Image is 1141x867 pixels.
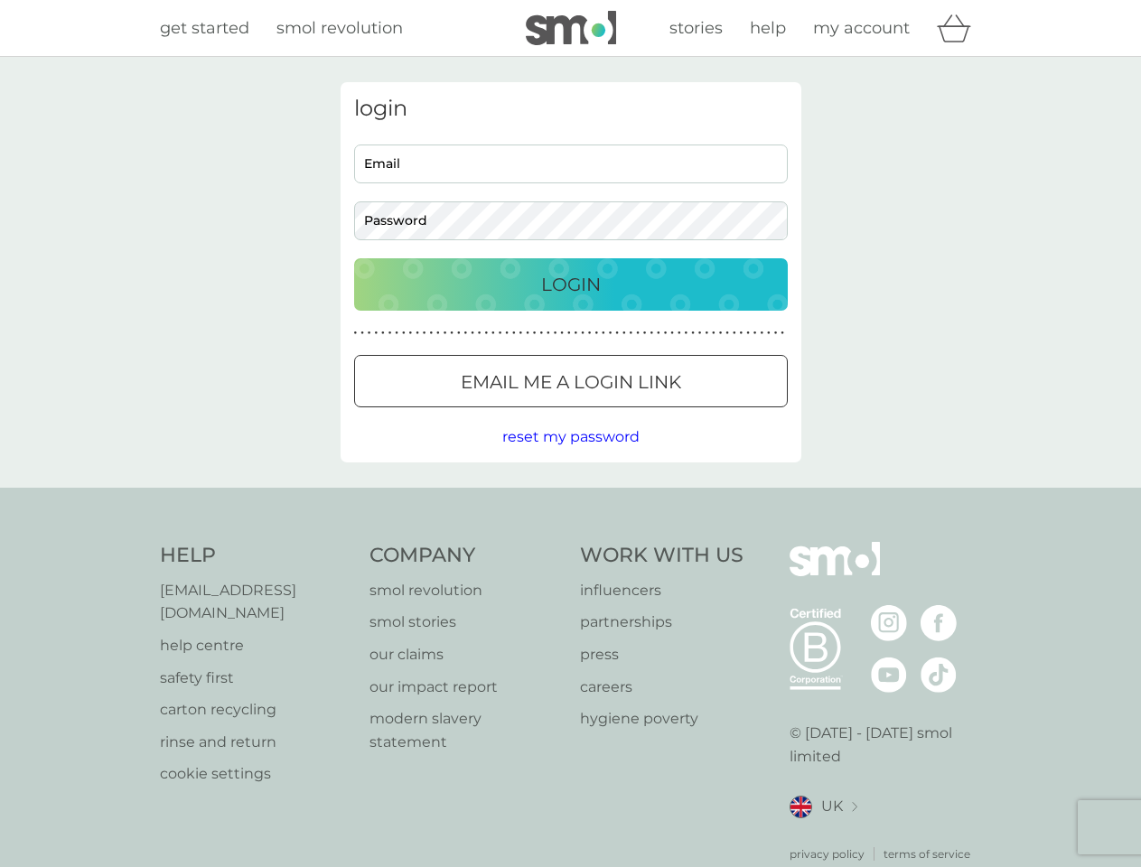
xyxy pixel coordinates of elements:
[821,795,843,818] span: UK
[609,329,613,338] p: ●
[369,676,562,699] a: our impact report
[491,329,495,338] p: ●
[388,329,392,338] p: ●
[429,329,433,338] p: ●
[505,329,509,338] p: ●
[781,329,784,338] p: ●
[657,329,660,338] p: ●
[580,707,744,731] a: hygiene poverty
[547,329,550,338] p: ●
[921,605,957,641] img: visit the smol Facebook page
[602,329,605,338] p: ●
[622,329,626,338] p: ●
[276,18,403,38] span: smol revolution
[636,329,640,338] p: ●
[580,611,744,634] a: partnerships
[580,542,744,570] h4: Work With Us
[541,270,601,299] p: Login
[719,329,723,338] p: ●
[423,329,426,338] p: ●
[444,329,447,338] p: ●
[580,643,744,667] a: press
[750,15,786,42] a: help
[554,329,557,338] p: ●
[381,329,385,338] p: ●
[746,329,750,338] p: ●
[160,731,352,754] a: rinse and return
[921,657,957,693] img: visit the smol Tiktok page
[450,329,454,338] p: ●
[354,355,788,407] button: Email me a login link
[685,329,688,338] p: ●
[369,643,562,667] p: our claims
[790,542,880,603] img: smol
[395,329,398,338] p: ●
[790,845,865,862] a: privacy policy
[712,329,715,338] p: ●
[436,329,440,338] p: ●
[457,329,461,338] p: ●
[884,845,970,862] p: terms of service
[402,329,406,338] p: ●
[630,329,633,338] p: ●
[790,722,982,768] p: © [DATE] - [DATE] smol limited
[580,676,744,699] a: careers
[160,579,352,625] a: [EMAIL_ADDRESS][DOMAIN_NAME]
[560,329,564,338] p: ●
[374,329,378,338] p: ●
[368,329,371,338] p: ●
[519,329,523,338] p: ●
[650,329,653,338] p: ●
[160,634,352,657] a: help centre
[526,329,529,338] p: ●
[526,11,616,45] img: smol
[767,329,771,338] p: ●
[369,542,562,570] h4: Company
[725,329,729,338] p: ●
[760,329,763,338] p: ●
[354,258,788,311] button: Login
[790,796,812,818] img: UK flag
[539,329,543,338] p: ●
[615,329,619,338] p: ●
[369,707,562,753] p: modern slavery statement
[871,605,907,641] img: visit the smol Instagram page
[575,329,578,338] p: ●
[464,329,468,338] p: ●
[774,329,778,338] p: ●
[871,657,907,693] img: visit the smol Youtube page
[733,329,736,338] p: ●
[581,329,585,338] p: ●
[160,667,352,690] p: safety first
[484,329,488,338] p: ●
[354,329,358,338] p: ●
[678,329,681,338] p: ●
[160,698,352,722] p: carton recycling
[276,15,403,42] a: smol revolution
[160,542,352,570] h4: Help
[369,579,562,602] a: smol revolution
[499,329,502,338] p: ●
[698,329,702,338] p: ●
[354,96,788,122] h3: login
[369,611,562,634] a: smol stories
[160,15,249,42] a: get started
[461,368,681,396] p: Email me a login link
[533,329,537,338] p: ●
[502,428,640,445] span: reset my password
[360,329,364,338] p: ●
[416,329,419,338] p: ●
[588,329,592,338] p: ●
[852,802,857,812] img: select a new location
[580,579,744,602] a: influencers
